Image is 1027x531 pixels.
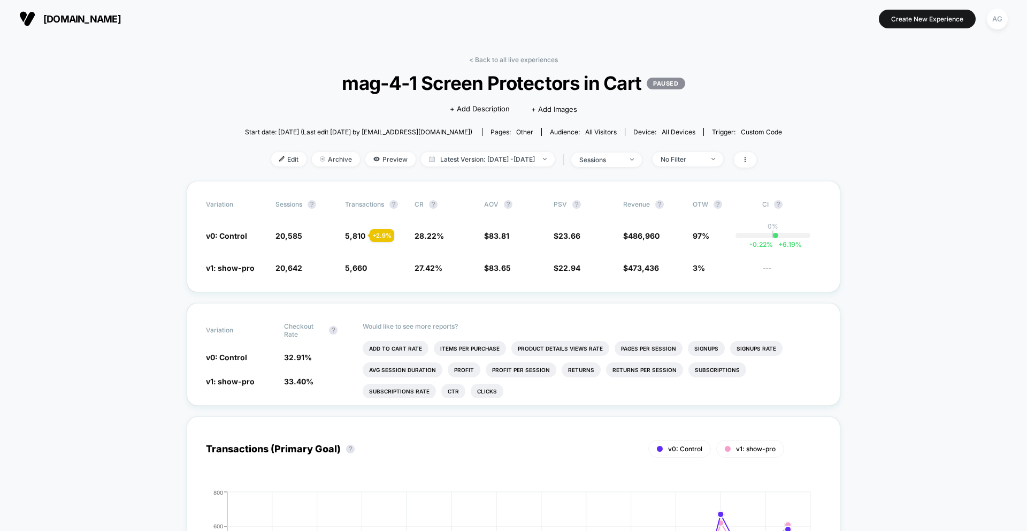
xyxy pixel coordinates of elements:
span: CI [762,200,821,209]
span: [DOMAIN_NAME] [43,13,121,25]
span: Preview [365,152,416,166]
span: Custom Code [741,128,782,136]
span: Variation [206,322,265,338]
span: OTW [693,200,752,209]
li: Profit [448,362,480,377]
p: 0% [768,222,778,230]
span: | [560,152,571,168]
li: Add To Cart Rate [363,341,428,356]
span: Start date: [DATE] (Last edit [DATE] by [EMAIL_ADDRESS][DOMAIN_NAME]) [245,128,472,136]
li: Items Per Purchase [434,341,506,356]
div: No Filter [661,155,703,163]
span: 33.40 % [284,377,313,386]
div: + 2.9 % [370,229,394,242]
span: 20,642 [275,263,302,272]
span: all devices [662,128,695,136]
span: 83.65 [489,263,511,272]
span: $ [484,231,509,240]
span: $ [484,263,511,272]
span: + Add Images [531,105,577,113]
div: Pages: [490,128,533,136]
span: 3% [693,263,705,272]
span: Sessions [275,200,302,208]
div: Audience: [550,128,617,136]
button: AG [984,8,1011,30]
button: ? [572,200,581,209]
span: + Add Description [450,104,510,115]
button: ? [655,200,664,209]
img: end [320,156,325,162]
li: Subscriptions [688,362,746,377]
button: [DOMAIN_NAME] [16,10,124,27]
span: v0: Control [206,231,247,240]
a: < Back to all live experiences [469,56,558,64]
button: ? [389,200,398,209]
button: ? [714,200,722,209]
button: ? [774,200,783,209]
span: 32.91 % [284,353,312,362]
li: Pages Per Session [615,341,683,356]
li: Avg Session Duration [363,362,442,377]
span: Transactions [345,200,384,208]
span: $ [554,263,580,272]
button: ? [504,200,512,209]
div: sessions [579,156,622,164]
span: CR [415,200,424,208]
span: Edit [271,152,306,166]
span: v0: Control [206,353,247,362]
span: mag-4-1 Screen Protectors in Cart [272,72,755,94]
span: Checkout Rate [284,322,324,338]
span: Revenue [623,200,650,208]
span: Device: [625,128,703,136]
span: v0: Control [668,445,702,453]
li: Returns [562,362,601,377]
button: ? [308,200,316,209]
span: All Visitors [585,128,617,136]
span: 27.42 % [415,263,442,272]
button: ? [346,445,355,453]
span: Archive [312,152,360,166]
tspan: 600 [213,523,223,529]
img: Visually logo [19,11,35,27]
span: Variation [206,200,265,209]
span: --- [762,265,821,273]
span: AOV [484,200,499,208]
p: Would like to see more reports? [363,322,822,330]
li: Returns Per Session [606,362,683,377]
button: ? [329,326,338,335]
span: $ [623,231,660,240]
span: 486,960 [628,231,660,240]
tspan: 800 [213,489,223,495]
span: $ [554,231,580,240]
span: 20,585 [275,231,302,240]
li: Profit Per Session [486,362,556,377]
span: v1: show-pro [206,263,255,272]
span: 83.81 [489,231,509,240]
span: v1: show-pro [736,445,776,453]
span: other [516,128,533,136]
span: 28.22 % [415,231,444,240]
span: + [778,240,783,248]
span: Latest Version: [DATE] - [DATE] [421,152,555,166]
span: 22.94 [558,263,580,272]
img: end [543,158,547,160]
li: Signups Rate [730,341,783,356]
div: AG [987,9,1008,29]
li: Signups [688,341,725,356]
img: end [711,158,715,160]
span: 5,660 [345,263,367,272]
span: 23.66 [558,231,580,240]
span: $ [623,263,659,272]
span: -0.22 % [749,240,773,248]
span: 473,436 [628,263,659,272]
img: end [630,158,634,161]
span: v1: show-pro [206,377,255,386]
li: Clicks [471,384,503,399]
img: edit [279,156,285,162]
span: 97% [693,231,709,240]
button: Create New Experience [879,10,976,28]
div: Trigger: [712,128,782,136]
p: PAUSED [647,78,685,89]
li: Product Details Views Rate [511,341,609,356]
img: calendar [429,156,435,162]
